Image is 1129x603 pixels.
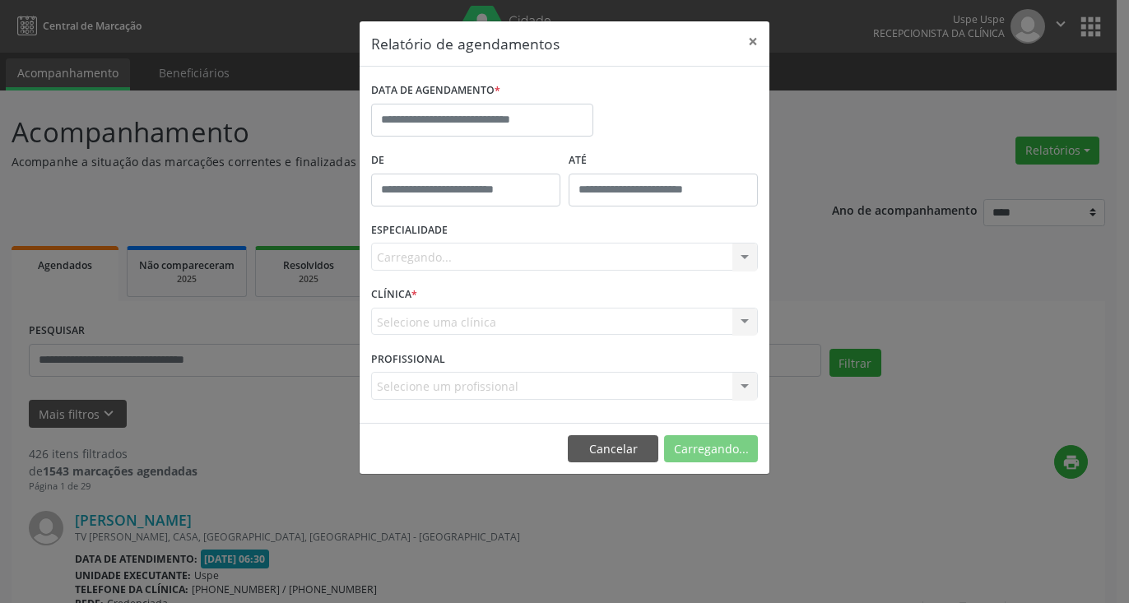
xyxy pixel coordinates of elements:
[664,435,758,463] button: Carregando...
[569,148,758,174] label: ATÉ
[371,78,500,104] label: DATA DE AGENDAMENTO
[371,33,560,54] h5: Relatório de agendamentos
[371,346,445,372] label: PROFISSIONAL
[736,21,769,62] button: Close
[371,282,417,308] label: CLÍNICA
[371,218,448,244] label: ESPECIALIDADE
[371,148,560,174] label: De
[568,435,658,463] button: Cancelar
